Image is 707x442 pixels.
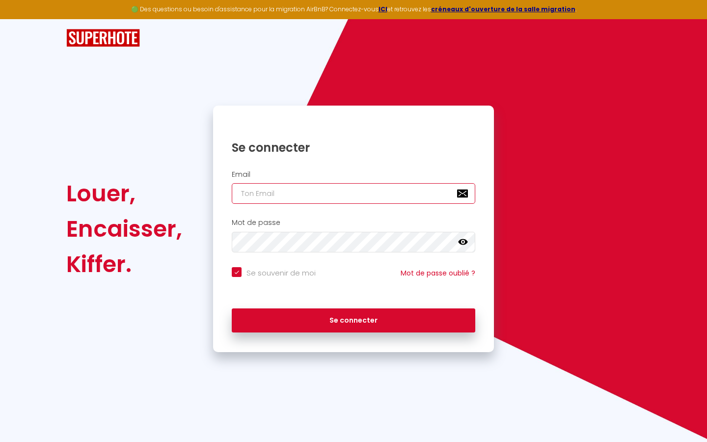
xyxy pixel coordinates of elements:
[8,4,37,33] button: Ouvrir le widget de chat LiveChat
[232,219,475,227] h2: Mot de passe
[401,268,475,278] a: Mot de passe oublié ?
[379,5,387,13] a: ICI
[66,29,140,47] img: SuperHote logo
[232,308,475,333] button: Se connecter
[232,140,475,155] h1: Se connecter
[66,176,182,211] div: Louer,
[66,211,182,247] div: Encaisser,
[431,5,575,13] a: créneaux d'ouverture de la salle migration
[232,170,475,179] h2: Email
[66,247,182,282] div: Kiffer.
[232,183,475,204] input: Ton Email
